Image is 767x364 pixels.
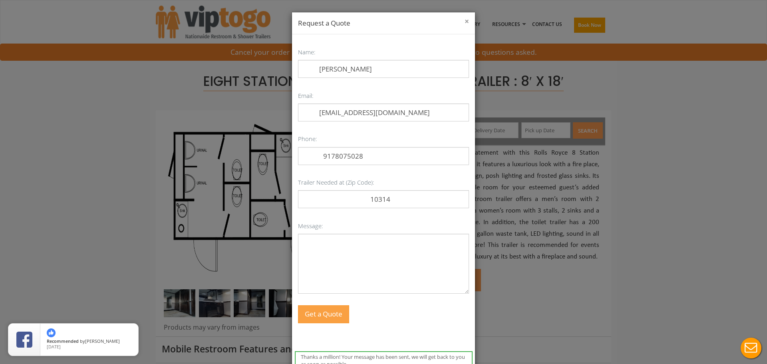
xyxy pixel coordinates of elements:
[47,328,56,337] img: thumbs up icon
[298,305,349,323] button: Get a Quote
[85,338,120,344] span: [PERSON_NAME]
[47,338,79,344] span: Recommended
[47,339,132,344] span: by
[465,18,469,26] button: ×
[298,177,374,188] label: Trailer Needed at (Zip Code):
[298,133,317,145] label: Phone:
[735,332,767,364] button: Live Chat
[298,220,323,232] label: Message:
[298,46,316,58] label: Name:
[47,344,61,350] span: [DATE]
[298,90,314,101] label: Email:
[16,332,32,348] img: Review Rating
[298,18,469,28] h4: Request a Quote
